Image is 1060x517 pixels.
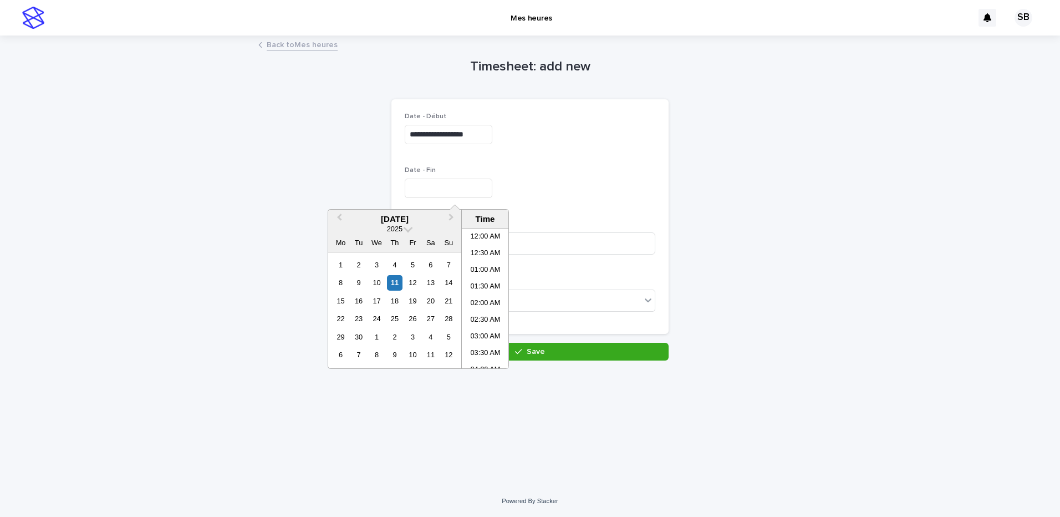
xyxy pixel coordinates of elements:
a: Powered By Stacker [502,498,558,504]
div: Choose Monday, 22 September 2025 [333,311,348,326]
div: Choose Friday, 12 September 2025 [405,275,420,290]
div: Choose Sunday, 12 October 2025 [441,347,456,362]
div: Choose Friday, 3 October 2025 [405,330,420,344]
div: Sa [423,235,438,250]
div: Choose Saturday, 4 October 2025 [423,330,438,344]
div: Choose Sunday, 7 September 2025 [441,257,456,272]
li: 02:00 AM [462,296,509,312]
div: Choose Tuesday, 9 September 2025 [351,275,366,290]
div: Choose Saturday, 27 September 2025 [423,311,438,326]
div: Choose Thursday, 2 October 2025 [387,330,402,344]
div: Choose Tuesday, 7 October 2025 [351,347,366,362]
div: Choose Wednesday, 3 September 2025 [369,257,384,272]
div: Choose Sunday, 14 September 2025 [441,275,456,290]
h1: Timesheet: add new [391,59,669,75]
div: Choose Saturday, 13 September 2025 [423,275,438,290]
div: We [369,235,384,250]
div: SB [1015,9,1032,27]
div: Fr [405,235,420,250]
div: Choose Sunday, 28 September 2025 [441,311,456,326]
div: Choose Friday, 10 October 2025 [405,347,420,362]
li: 04:00 AM [462,362,509,379]
img: stacker-logo-s-only.png [22,7,44,29]
div: Choose Wednesday, 24 September 2025 [369,311,384,326]
div: Choose Monday, 29 September 2025 [333,330,348,344]
li: 03:30 AM [462,346,509,362]
div: Choose Tuesday, 2 September 2025 [351,257,366,272]
div: month 2025-09 [332,256,457,364]
div: Choose Tuesday, 30 September 2025 [351,330,366,344]
li: 02:30 AM [462,312,509,329]
div: Choose Saturday, 20 September 2025 [423,293,438,308]
div: Choose Monday, 1 September 2025 [333,257,348,272]
div: Choose Sunday, 5 October 2025 [441,330,456,344]
li: 12:30 AM [462,246,509,262]
div: Choose Thursday, 9 October 2025 [387,347,402,362]
button: Previous Month [329,211,347,229]
div: Tu [351,235,366,250]
a: Back toMes heures [267,38,338,50]
li: 03:00 AM [462,329,509,346]
span: Save [527,348,545,356]
div: Su [441,235,456,250]
div: Choose Wednesday, 10 September 2025 [369,275,384,290]
span: 2025 [387,225,402,233]
div: Choose Wednesday, 1 October 2025 [369,330,384,344]
li: 12:00 AM [462,229,509,246]
span: Date - Début [405,113,446,120]
div: Choose Tuesday, 16 September 2025 [351,293,366,308]
div: Choose Wednesday, 8 October 2025 [369,347,384,362]
div: Choose Saturday, 6 September 2025 [423,257,438,272]
div: Choose Monday, 6 October 2025 [333,347,348,362]
li: 01:30 AM [462,279,509,296]
div: Choose Friday, 26 September 2025 [405,311,420,326]
div: Choose Thursday, 4 September 2025 [387,257,402,272]
div: Th [387,235,402,250]
div: [DATE] [328,214,461,224]
div: Choose Monday, 15 September 2025 [333,293,348,308]
button: Next Month [444,211,461,229]
button: Save [391,343,669,361]
div: Choose Saturday, 11 October 2025 [423,347,438,362]
div: Choose Sunday, 21 September 2025 [441,293,456,308]
div: Choose Thursday, 11 September 2025 [387,275,402,290]
div: Choose Wednesday, 17 September 2025 [369,293,384,308]
div: Choose Thursday, 25 September 2025 [387,311,402,326]
div: Time [465,214,506,224]
li: 01:00 AM [462,262,509,279]
div: Choose Friday, 19 September 2025 [405,293,420,308]
span: Date - Fin [405,167,436,174]
div: Mo [333,235,348,250]
div: Choose Monday, 8 September 2025 [333,275,348,290]
div: Choose Tuesday, 23 September 2025 [351,311,366,326]
div: Choose Friday, 5 September 2025 [405,257,420,272]
div: Choose Thursday, 18 September 2025 [387,293,402,308]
